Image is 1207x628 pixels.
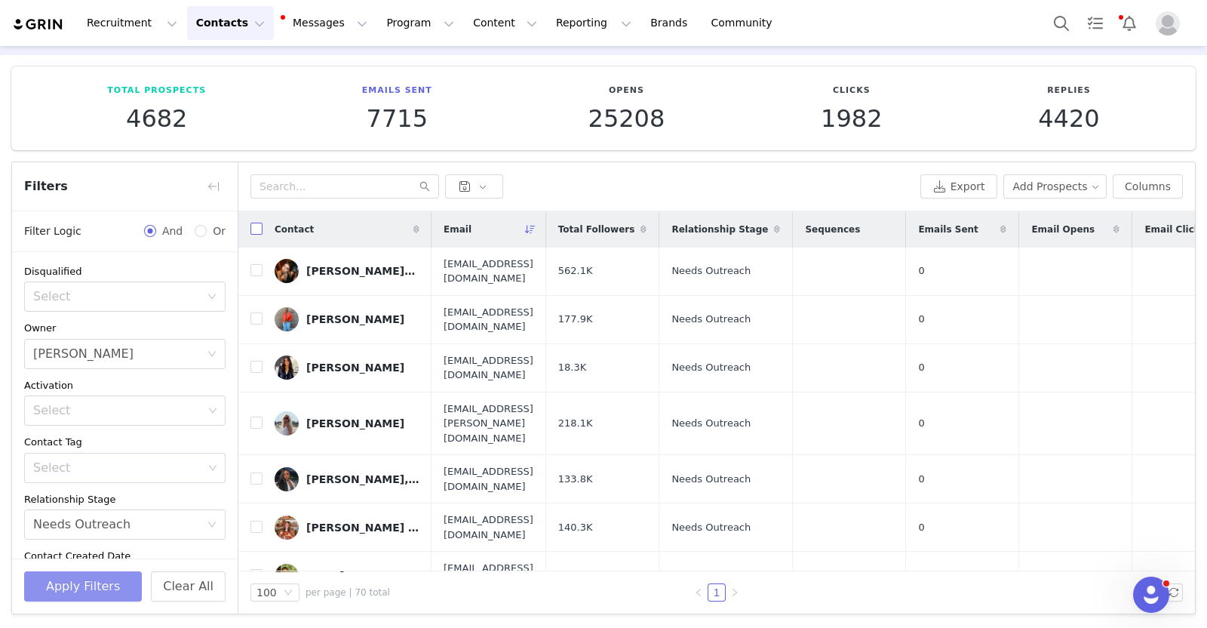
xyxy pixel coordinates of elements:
div: Disqualified [24,264,226,279]
i: icon: search [419,181,430,192]
i: icon: down [207,292,217,303]
p: 25208 [588,105,665,132]
button: Messages [275,6,376,40]
div: Contact Tag [24,435,226,450]
img: 7c35788a-a179-4bf0-9931-bddd4146efcc--s.jpg [275,516,299,540]
span: 18.3K [558,360,586,375]
span: Filters [24,177,68,195]
span: Needs Outreach [671,416,751,431]
span: Filter Logic [24,223,81,239]
p: Emails Sent [362,85,432,97]
div: 100 [256,584,277,601]
div: Select [33,289,200,304]
span: [EMAIL_ADDRESS][DOMAIN_NAME] [444,513,533,542]
button: Search [1045,6,1078,40]
button: Columns [1113,174,1183,199]
span: 562.1K [558,263,593,279]
span: Email [444,223,471,236]
p: Clicks [821,85,882,97]
img: 7b66a2bb-e959-45a5-8562-274ae78e03bb--s.jpg [275,411,299,436]
span: [EMAIL_ADDRESS][DOMAIN_NAME] [444,561,533,590]
i: icon: left [694,588,703,597]
div: [PERSON_NAME]🦋🦋 [306,265,419,277]
button: Notifications [1113,6,1146,40]
a: Tasks [1079,6,1112,40]
p: Total Prospects [107,85,206,97]
span: Needs Outreach [671,360,751,375]
button: Contacts [187,6,274,40]
a: [PERSON_NAME]🦋🦋 [275,259,419,283]
span: per page | 70 total [306,586,390,599]
span: 0 [918,520,924,535]
button: Content [464,6,546,40]
div: [PERSON_NAME] [306,417,404,429]
img: v2 [275,564,299,588]
span: 0 [918,312,924,327]
span: 177.9K [558,312,593,327]
a: [PERSON_NAME] | Seasonal Home + Cozy Living [275,516,419,540]
span: 103K [558,568,583,583]
div: [PERSON_NAME] | Seasonal Home + Cozy Living [306,522,419,534]
i: icon: down [208,406,217,417]
span: Email Clicks [1144,223,1205,236]
img: grin logo [12,17,65,32]
i: icon: down [208,463,217,474]
button: Apply Filters [24,571,142,602]
a: [PERSON_NAME] [275,356,419,380]
img: v2 [275,467,299,491]
a: [PERSON_NAME], RDH 💉 [275,467,419,491]
a: [PERSON_NAME] [275,411,419,436]
li: 1 [708,583,726,602]
p: 4420 [1038,105,1099,132]
img: v2 [275,259,299,283]
i: icon: right [730,588,739,597]
span: [EMAIL_ADDRESS][DOMAIN_NAME] [444,353,533,383]
div: Select [33,460,203,476]
span: Needs Outreach [671,263,751,279]
span: 140.3K [558,520,593,535]
p: Opens [588,85,665,97]
i: icon: down [284,588,293,599]
img: 84e63779-62e4-4d8a-9bb7-0610e777501b--s.jpg [275,356,299,380]
span: 218.1K [558,416,593,431]
span: Total Followers [558,223,635,236]
span: 0 [918,360,924,375]
div: Needs Outreach [33,510,131,539]
button: Add Prospects [1003,174,1107,199]
span: 0 [918,568,924,583]
span: Needs Outreach [671,520,751,535]
input: Search... [250,174,439,199]
div: [PERSON_NAME] [306,313,404,325]
img: v2 [275,307,299,331]
span: And [156,223,189,239]
span: 0 [918,263,924,279]
span: [EMAIL_ADDRESS][DOMAIN_NAME] [444,305,533,334]
span: Needs Outreach [671,568,751,583]
span: Email Opens [1031,223,1095,236]
img: placeholder-profile.jpg [1156,11,1180,35]
button: Recruitment [78,6,186,40]
span: Sequences [805,223,860,236]
div: Activation [24,378,226,393]
span: Needs Outreach [671,472,751,487]
span: Needs Outreach [671,312,751,327]
span: Relationship Stage [671,223,768,236]
button: Reporting [547,6,640,40]
li: Previous Page [689,583,708,602]
a: Sage [PERSON_NAME] [275,564,419,588]
span: Contact [275,223,314,236]
li: Next Page [726,583,744,602]
span: Or [207,223,226,239]
span: 133.8K [558,472,593,487]
span: [EMAIL_ADDRESS][DOMAIN_NAME] [444,257,533,286]
span: [EMAIL_ADDRESS][PERSON_NAME][DOMAIN_NAME] [444,402,533,446]
div: Select [33,403,203,418]
span: Emails Sent [918,223,978,236]
div: [PERSON_NAME] [306,362,404,374]
div: [PERSON_NAME], RDH 💉 [306,473,419,485]
button: Profile [1147,11,1195,35]
p: 7715 [362,105,432,132]
div: Contact Created Date [24,549,226,564]
p: 4682 [107,105,206,132]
